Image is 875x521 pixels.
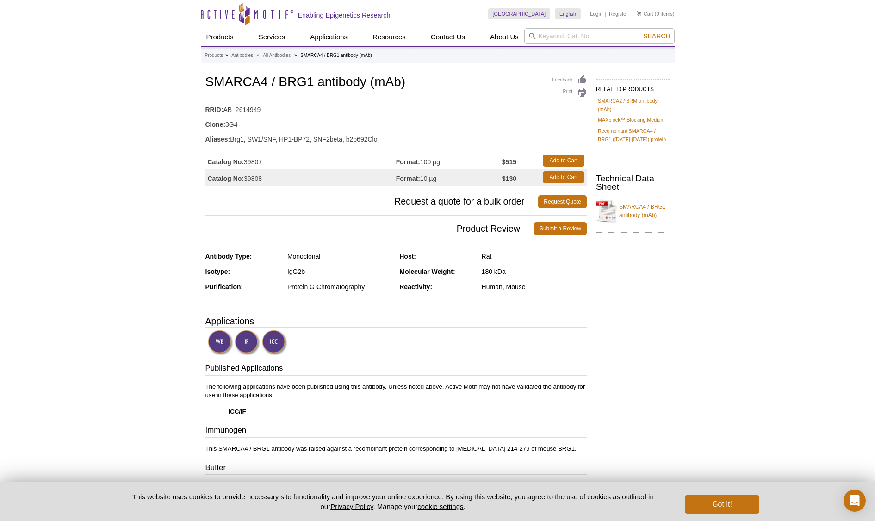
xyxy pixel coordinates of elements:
td: Brg1, SW1/SNF, HP1-BP72, SNF2beta, b2b692Clo [205,130,587,144]
strong: Host: [399,253,416,260]
div: Open Intercom Messenger [844,490,866,512]
td: 100 µg [396,152,502,169]
a: Submit a Review [534,222,587,235]
h3: Buffer [205,462,587,475]
strong: Clone: [205,120,226,129]
a: SMARCA2 / BRM antibody (mAb) [598,97,668,113]
a: English [555,8,581,19]
h2: Enabling Epigenetics Research [298,11,391,19]
strong: Format: [396,174,420,183]
td: AB_2614949 [205,100,587,115]
a: Feedback [552,75,587,85]
strong: Antibody Type: [205,253,252,260]
a: Antibodies [231,51,253,60]
a: Register [609,11,628,17]
a: Print [552,87,587,98]
strong: Reactivity: [399,283,432,291]
td: 39808 [205,169,396,186]
a: Add to Cart [543,155,584,167]
div: Protein G Chromatography [287,283,392,291]
strong: Catalog No: [208,158,244,166]
li: | [605,8,607,19]
a: Add to Cart [543,171,584,183]
td: 39807 [205,152,396,169]
button: cookie settings [417,502,463,510]
a: About Us [484,28,524,46]
li: » [225,53,228,58]
img: Immunocytochemistry Validated [262,330,287,355]
div: 180 kDa [482,267,587,276]
h3: Published Applications [205,363,587,376]
p: This website uses cookies to provide necessary site functionality and improve your online experie... [116,492,670,511]
strong: $130 [502,174,516,183]
li: (0 items) [637,8,675,19]
img: Immunofluorescence Validated [235,330,260,355]
h2: RELATED PRODUCTS [596,79,670,95]
strong: ICC/IF [229,408,246,415]
div: Monoclonal [287,252,392,260]
a: MAXblock™ Blocking Medium [598,116,665,124]
p: This SMARCA4 / BRG1 antibody was raised against a recombinant protein corresponding to [MEDICAL_D... [205,445,587,453]
a: Login [590,11,602,17]
strong: RRID: [205,105,223,114]
img: Your Cart [637,11,641,16]
li: » [294,53,297,58]
a: Recombinant SMARCA4 / BRG1 ([DATE]-[DATE]) protein [598,127,668,143]
a: Resources [367,28,411,46]
a: Request Quote [538,195,587,208]
span: Request a quote for a bulk order [205,195,539,208]
strong: Isotype: [205,268,230,275]
strong: Format: [396,158,420,166]
a: Services [253,28,291,46]
span: Search [643,32,670,40]
h1: SMARCA4 / BRG1 antibody (mAb) [205,75,587,91]
a: Privacy Policy [330,502,373,510]
p: The following applications have been published using this antibody. Unless noted above, Active Mo... [205,383,587,416]
strong: Molecular Weight: [399,268,455,275]
h3: Applications [205,314,587,328]
a: Products [201,28,239,46]
a: All Antibodies [263,51,291,60]
div: IgG2b [287,267,392,276]
li: SMARCA4 / BRG1 antibody (mAb) [300,53,372,58]
td: 10 µg [396,169,502,186]
strong: Purification: [205,283,243,291]
strong: $515 [502,158,516,166]
a: SMARCA4 / BRG1 antibody (mAb) [596,197,670,225]
li: » [257,53,260,58]
strong: Catalog No: [208,174,244,183]
a: Applications [304,28,353,46]
strong: Aliases: [205,135,230,143]
div: Rat [482,252,587,260]
a: Cart [637,11,653,17]
td: 3G4 [205,115,587,130]
h2: Technical Data Sheet [596,174,670,191]
div: Human, Mouse [482,283,587,291]
a: [GEOGRAPHIC_DATA] [488,8,551,19]
button: Got it! [685,495,759,514]
a: Contact Us [425,28,471,46]
span: Product Review [205,222,534,235]
input: Keyword, Cat. No. [524,28,675,44]
h3: Immunogen [205,425,587,438]
button: Search [640,32,673,40]
img: Western Blot Validated [208,330,233,355]
a: Products [205,51,223,60]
